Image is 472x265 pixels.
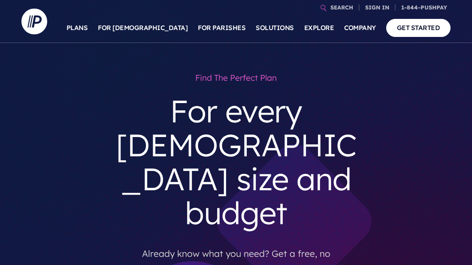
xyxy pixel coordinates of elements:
a: FOR [DEMOGRAPHIC_DATA] [98,13,188,43]
a: SOLUTIONS [256,13,294,43]
a: EXPLORE [304,13,334,43]
a: GET STARTED [386,19,451,37]
h3: For every [DEMOGRAPHIC_DATA] size and budget [107,87,365,237]
a: COMPANY [344,13,376,43]
a: PLANS [67,13,88,43]
h1: Find the perfect plan [107,69,365,87]
a: FOR PARISHES [198,13,245,43]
